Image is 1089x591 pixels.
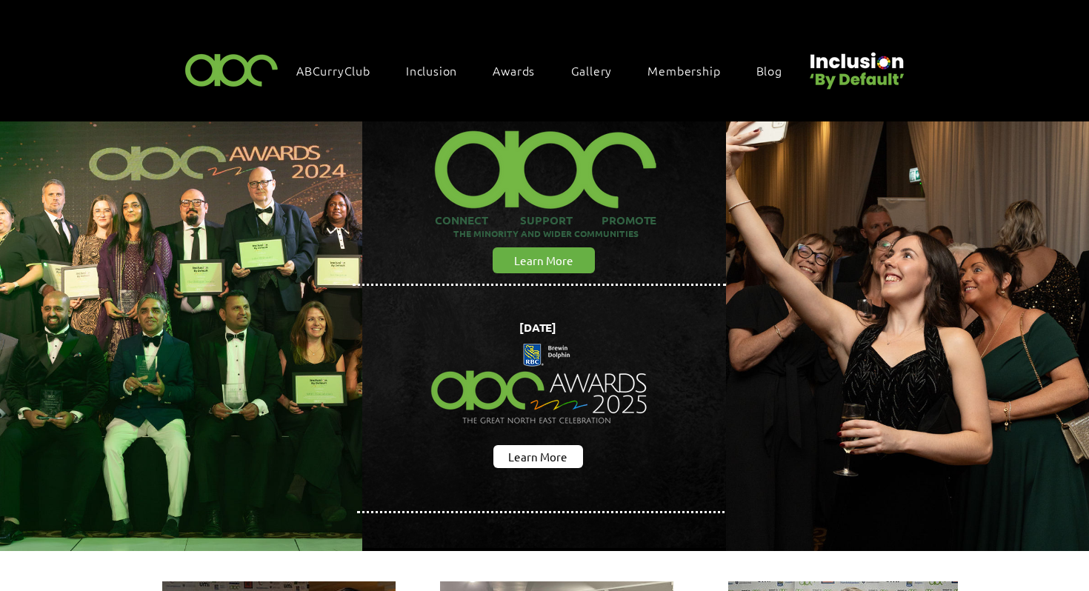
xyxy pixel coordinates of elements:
span: Membership [647,62,720,79]
a: Learn More [493,247,595,273]
span: Learn More [508,449,567,464]
img: Untitled design (22).png [805,40,907,91]
span: CONNECT SUPPORT PROMOTE [435,213,656,227]
img: Northern Insights Double Pager Apr 2025.png [418,316,662,453]
span: [DATE] [519,320,556,335]
img: abc background hero black.png [362,121,726,548]
nav: Site [289,55,805,86]
span: Gallery [571,62,613,79]
div: Inclusion [399,55,479,86]
img: ABC-Logo-Blank-Background-01-01-2.png [181,47,283,91]
img: ABC-Logo-Blank-Background-01-01-2_edited.png [427,112,664,213]
span: ABCurryClub [296,62,370,79]
span: Blog [756,62,782,79]
span: Learn More [514,253,573,268]
span: Awards [493,62,535,79]
a: ABCurryClub [289,55,393,86]
a: Gallery [564,55,635,86]
div: Awards [485,55,557,86]
a: Learn More [493,445,583,468]
a: Blog [749,55,805,86]
span: Inclusion [406,62,457,79]
a: Membership [640,55,742,86]
span: THE MINORITY AND WIDER COMMUNITIES [453,227,639,239]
